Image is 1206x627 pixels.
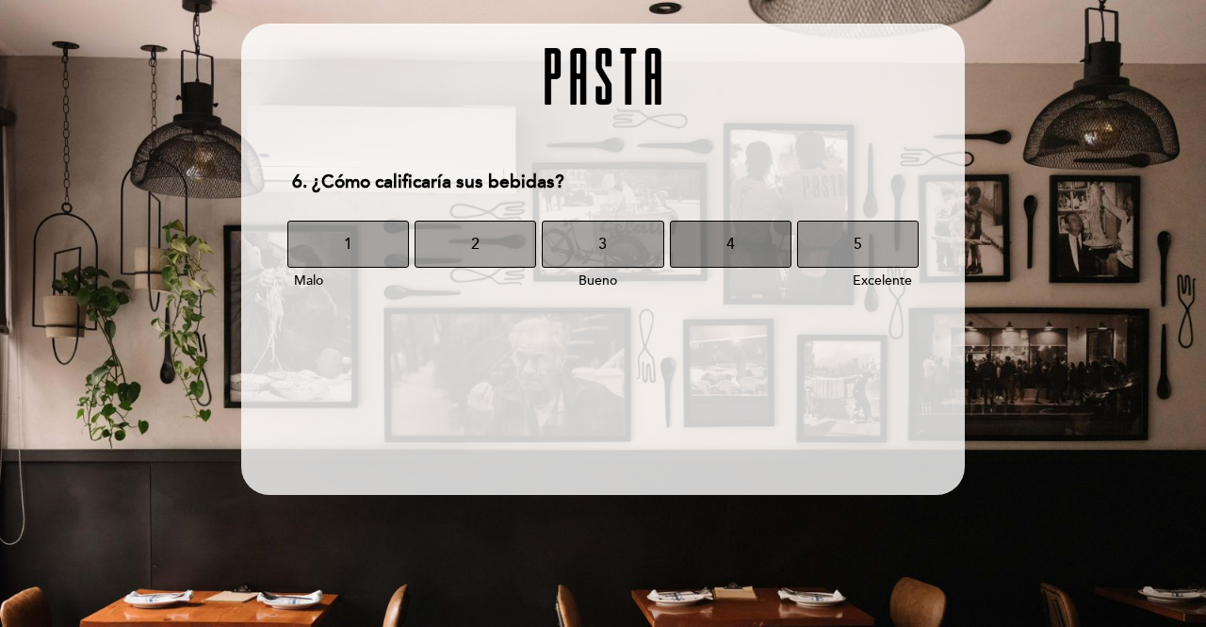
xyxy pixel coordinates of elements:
[797,221,919,268] button: 5
[277,159,928,206] div: 6. ¿Cómo calificaría sus bebidas?
[415,221,536,268] button: 2
[294,272,323,289] span: Malo
[579,272,617,289] span: Bueno
[598,218,607,271] span: 3
[670,221,791,268] button: 4
[726,218,735,271] span: 4
[853,272,912,289] span: Excelente
[542,221,663,268] button: 3
[344,218,352,271] span: 1
[471,218,480,271] span: 2
[537,42,669,110] img: header_1590541046.png
[287,221,409,268] button: 1
[854,218,862,271] span: 5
